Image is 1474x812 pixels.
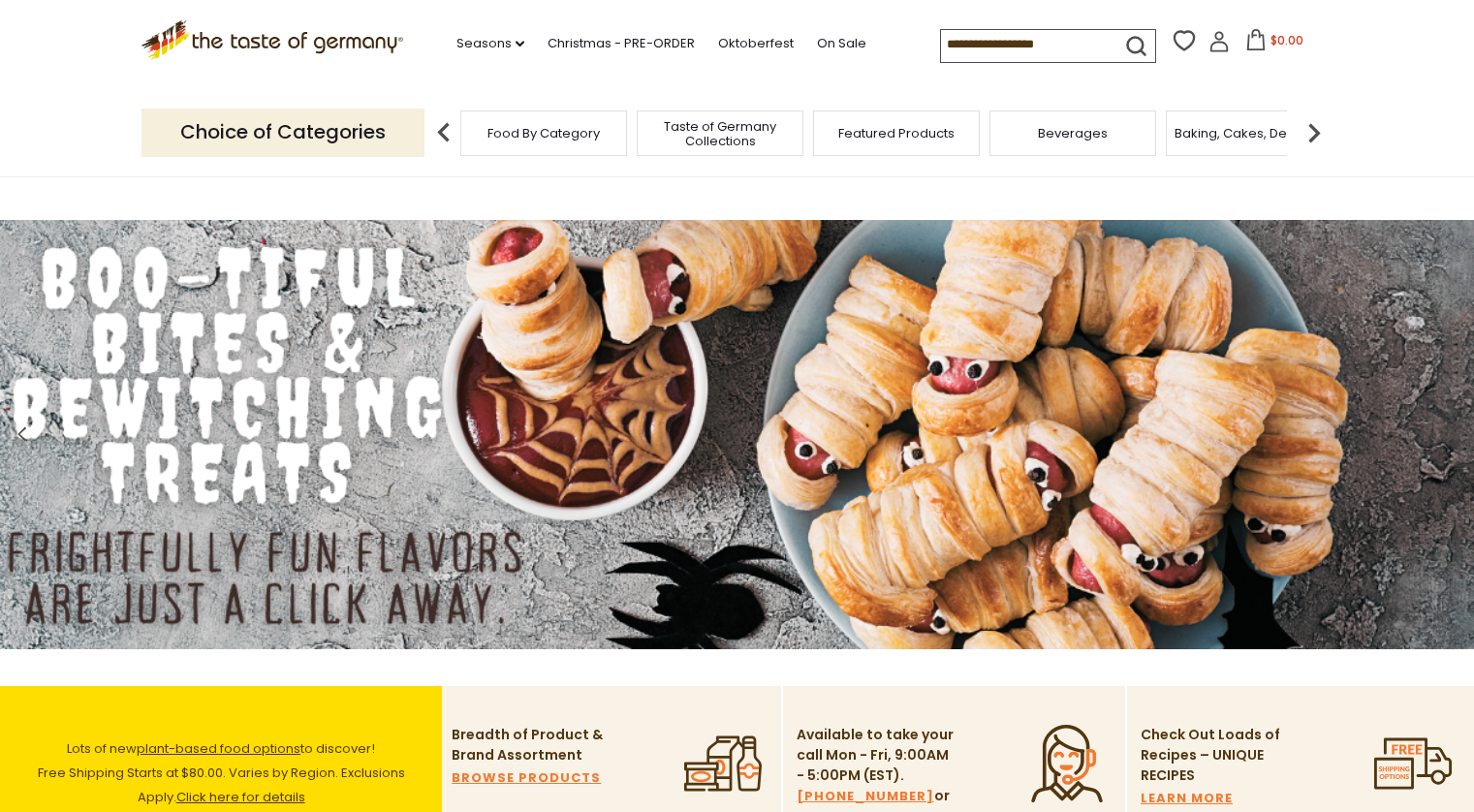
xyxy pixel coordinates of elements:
a: Oktoberfest [718,33,794,54]
a: Baking, Cakes, Desserts [1175,126,1325,141]
a: Seasons [456,33,524,54]
a: BROWSE PRODUCTS [452,767,601,789]
span: $0.00 [1270,32,1303,48]
img: next arrow [1295,113,1333,152]
img: previous arrow [424,113,463,152]
a: [PHONE_NUMBER] [797,786,934,807]
a: plant-based food options [137,739,300,758]
p: Choice of Categories [141,109,424,156]
button: $0.00 [1234,29,1316,58]
p: Breadth of Product & Brand Assortment [452,725,612,765]
a: Featured Products [838,126,955,141]
a: Christmas - PRE-ORDER [548,33,695,54]
span: Lots of new to discover! Free Shipping Starts at $80.00. Varies by Region. Exclusions Apply. [38,739,405,806]
a: Click here for details [176,788,305,806]
a: Food By Category [487,126,600,141]
a: On Sale [817,33,866,54]
a: LEARN MORE [1141,788,1233,809]
a: Beverages [1038,126,1108,141]
p: Check Out Loads of Recipes – UNIQUE RECIPES [1141,725,1281,786]
a: Taste of Germany Collections [643,119,798,148]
